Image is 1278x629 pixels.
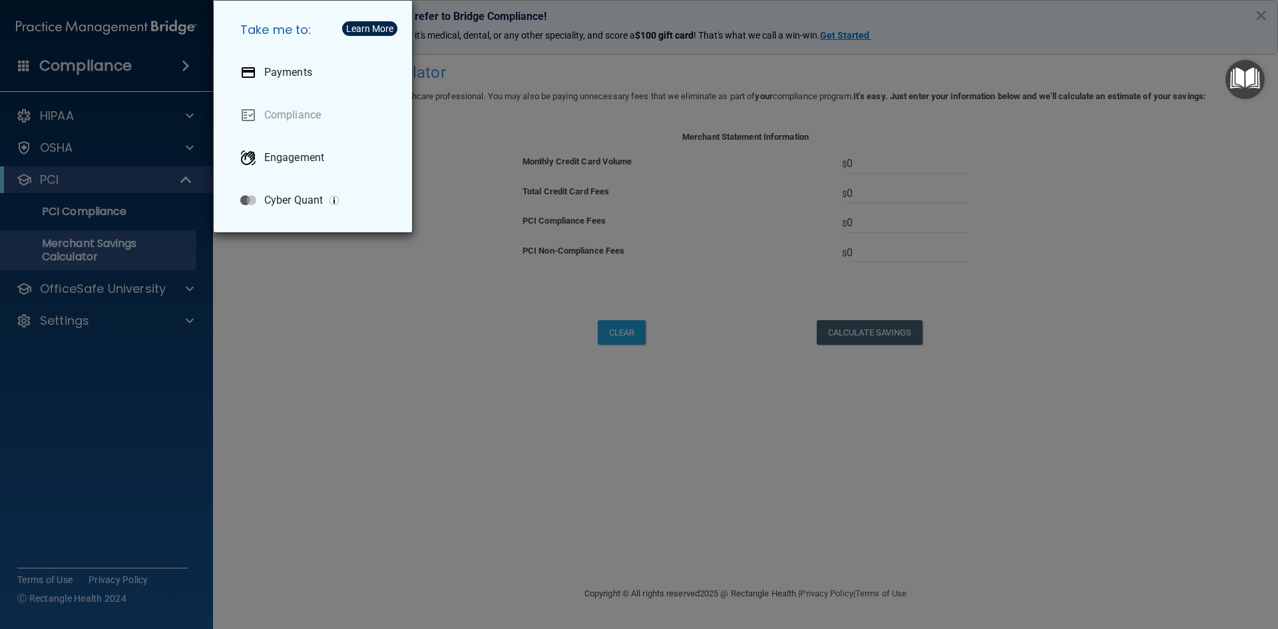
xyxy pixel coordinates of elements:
p: Cyber Quant [264,194,323,207]
a: Payments [230,54,401,91]
p: Engagement [264,151,324,164]
button: Learn More [342,21,397,36]
a: Engagement [230,139,401,176]
h5: Take me to: [230,11,401,49]
a: Cyber Quant [230,182,401,219]
div: Learn More [346,24,393,33]
button: Open Resource Center [1225,60,1265,99]
a: Compliance [230,97,401,134]
p: Payments [264,66,312,79]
